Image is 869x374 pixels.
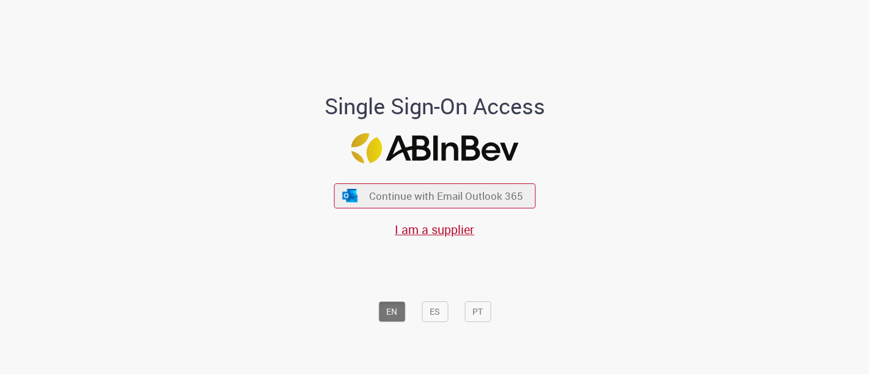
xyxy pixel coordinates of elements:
[351,133,518,163] img: Logo ABInBev
[395,221,474,238] a: I am a supplier
[369,189,523,203] span: Continue with Email Outlook 365
[378,301,405,322] button: EN
[342,189,359,202] img: ícone Azure/Microsoft 360
[265,94,604,119] h1: Single Sign-On Access
[422,301,448,322] button: ES
[334,183,535,208] button: ícone Azure/Microsoft 360 Continue with Email Outlook 365
[464,301,491,322] button: PT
